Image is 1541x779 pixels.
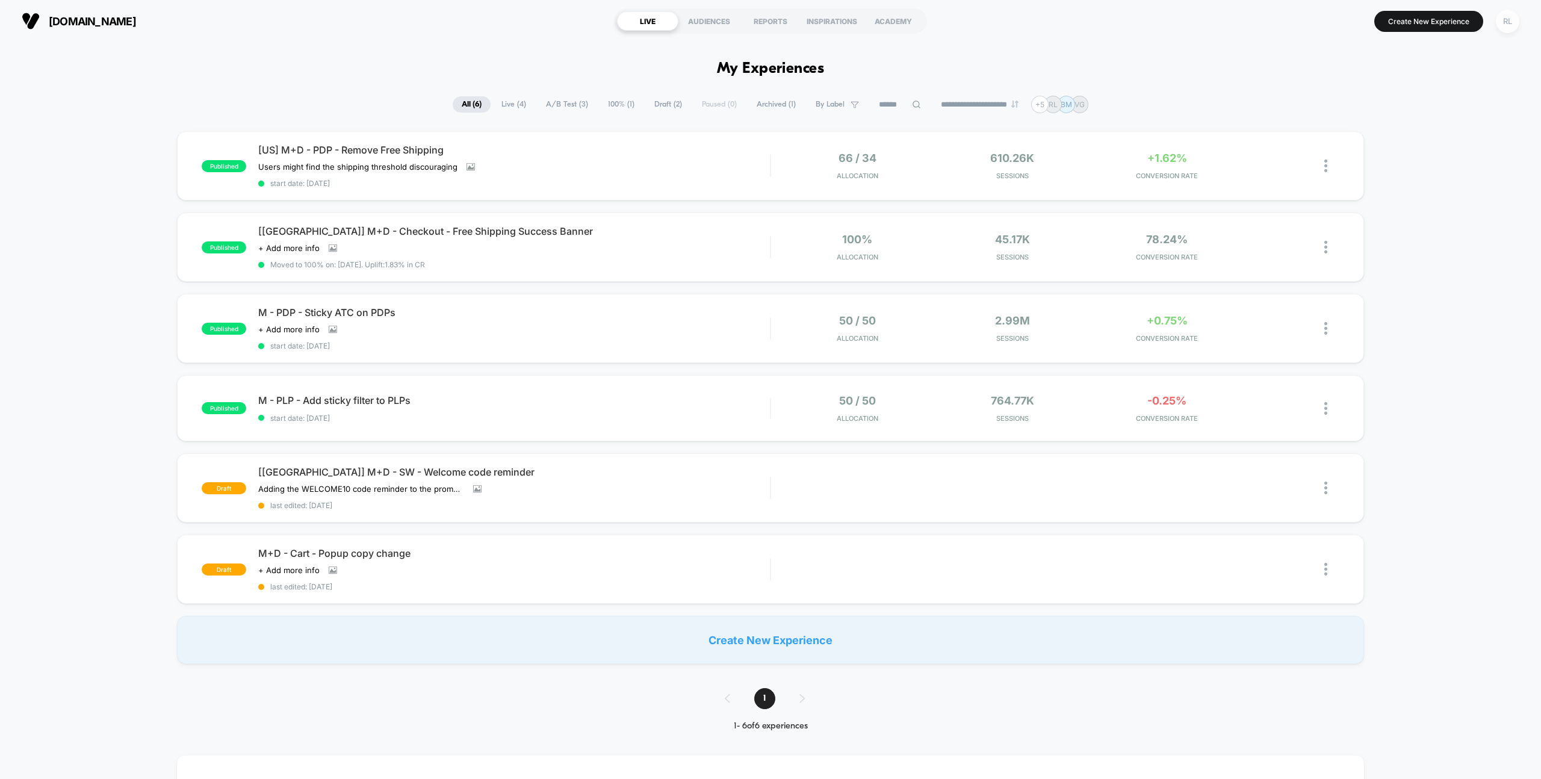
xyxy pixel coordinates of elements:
[1374,11,1483,32] button: Create New Experience
[1049,100,1058,109] p: RL
[1324,160,1327,172] img: close
[258,341,770,350] span: start date: [DATE]
[1147,314,1188,327] span: +0.75%
[202,241,246,253] span: published
[837,334,878,343] span: Allocation
[453,96,491,113] span: All ( 6 )
[258,414,770,423] span: start date: [DATE]
[842,233,872,246] span: 100%
[837,172,878,180] span: Allocation
[839,394,876,407] span: 50 / 50
[258,501,770,510] span: last edited: [DATE]
[938,414,1087,423] span: Sessions
[816,100,845,109] span: By Label
[713,721,829,731] div: 1 - 6 of 6 experiences
[1031,96,1049,113] div: + 5
[1147,152,1187,164] span: +1.62%
[1011,101,1019,108] img: end
[1061,100,1072,109] p: BM
[1496,10,1519,33] div: RL
[258,394,770,406] span: M - PLP - Add sticky filter to PLPs
[202,482,246,494] span: draft
[837,414,878,423] span: Allocation
[258,547,770,559] span: M+D - Cart - Popup copy change
[740,11,801,31] div: REPORTS
[645,96,691,113] span: Draft ( 2 )
[801,11,863,31] div: INSPIRATIONS
[1324,322,1327,335] img: close
[1147,394,1186,407] span: -0.25%
[202,323,246,335] span: published
[863,11,924,31] div: ACADEMY
[1324,241,1327,253] img: close
[1324,482,1327,494] img: close
[202,563,246,576] span: draft
[754,688,775,709] span: 1
[258,582,770,591] span: last edited: [DATE]
[995,314,1030,327] span: 2.99M
[599,96,643,113] span: 100% ( 1 )
[258,324,320,334] span: + Add more info
[1324,563,1327,576] img: close
[938,172,1087,180] span: Sessions
[678,11,740,31] div: AUDIENCES
[991,394,1034,407] span: 764.77k
[258,225,770,237] span: [[GEOGRAPHIC_DATA]] M+D - Checkout - Free Shipping Success Banner
[258,484,464,494] span: Adding the WELCOME10 code reminder to the promo bar, for new subscribers
[258,306,770,318] span: M - PDP - Sticky ATC on PDPs
[1074,100,1085,109] p: VG
[1093,172,1241,180] span: CONVERSION RATE
[202,402,246,414] span: published
[1093,414,1241,423] span: CONVERSION RATE
[995,233,1030,246] span: 45.17k
[49,15,136,28] span: [DOMAIN_NAME]
[258,565,320,575] span: + Add more info
[270,260,425,269] span: Moved to 100% on: [DATE] . Uplift: 1.83% in CR
[839,314,876,327] span: 50 / 50
[258,466,770,478] span: [[GEOGRAPHIC_DATA]] M+D - SW - Welcome code reminder
[748,96,805,113] span: Archived ( 1 )
[617,11,678,31] div: LIVE
[1093,334,1241,343] span: CONVERSION RATE
[1492,9,1523,34] button: RL
[537,96,597,113] span: A/B Test ( 3 )
[18,11,140,31] button: [DOMAIN_NAME]
[258,144,770,156] span: [US] M+D - PDP - Remove Free Shipping
[22,12,40,30] img: Visually logo
[258,179,770,188] span: start date: [DATE]
[1093,253,1241,261] span: CONVERSION RATE
[177,616,1363,664] div: Create New Experience
[717,60,825,78] h1: My Experiences
[938,253,1087,261] span: Sessions
[492,96,535,113] span: Live ( 4 )
[202,160,246,172] span: published
[837,253,878,261] span: Allocation
[258,162,457,172] span: Users might find the shipping threshold discouraging
[258,243,320,253] span: + Add more info
[839,152,876,164] span: 66 / 34
[938,334,1087,343] span: Sessions
[990,152,1034,164] span: 610.26k
[1146,233,1188,246] span: 78.24%
[1324,402,1327,415] img: close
